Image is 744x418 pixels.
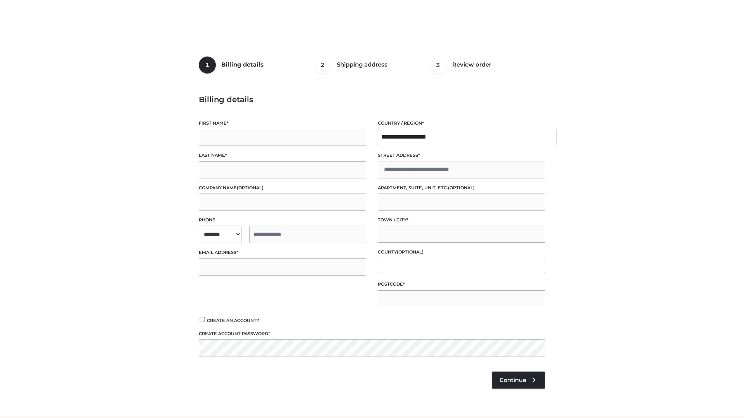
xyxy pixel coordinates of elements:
label: Last name [199,152,366,159]
a: Continue [492,372,545,389]
label: Company name [199,184,366,192]
label: Postcode [378,281,545,288]
span: (optional) [237,185,263,190]
label: Phone [199,216,366,224]
label: Town / City [378,216,545,224]
span: Review order [452,61,491,68]
span: 3 [430,57,447,74]
label: Street address [378,152,545,159]
span: 1 [199,57,216,74]
label: County [378,248,545,256]
span: Billing details [221,61,263,68]
label: Apartment, suite, unit, etc. [378,184,545,192]
label: Country / Region [378,120,545,127]
span: Continue [499,377,526,384]
label: Create account password [199,330,545,337]
span: 2 [314,57,331,74]
h3: Billing details [199,95,545,104]
span: (optional) [397,249,424,255]
span: Shipping address [337,61,387,68]
span: (optional) [448,185,475,190]
label: First name [199,120,366,127]
span: Create an account? [207,318,259,323]
input: Create an account? [199,317,206,322]
label: Email address [199,249,366,256]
